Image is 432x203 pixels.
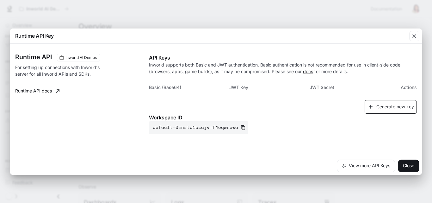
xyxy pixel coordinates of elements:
th: JWT Key [229,80,310,95]
a: Runtime API docs [13,85,62,98]
div: These keys will apply to your current workspace only [57,54,100,61]
p: Workspace ID [149,114,417,121]
th: Basic (Base64) [149,80,229,95]
th: Actions [390,80,417,95]
a: docs [303,69,313,74]
p: API Keys [149,54,417,61]
p: For setting up connections with Inworld's server for all Inworld APIs and SDKs. [15,64,112,77]
button: Close [398,160,419,172]
button: Generate new key [365,100,417,114]
p: Runtime API Key [15,32,54,40]
th: JWT Secret [310,80,390,95]
h3: Runtime API [15,54,52,60]
button: View more API Keys [337,160,395,172]
p: Inworld supports both Basic and JWT authentication. Basic authentication is not recommended for u... [149,61,417,75]
span: Inworld AI Demos [63,55,99,60]
button: default-0znstd1bsajvmf4oqwrewa [149,121,248,134]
